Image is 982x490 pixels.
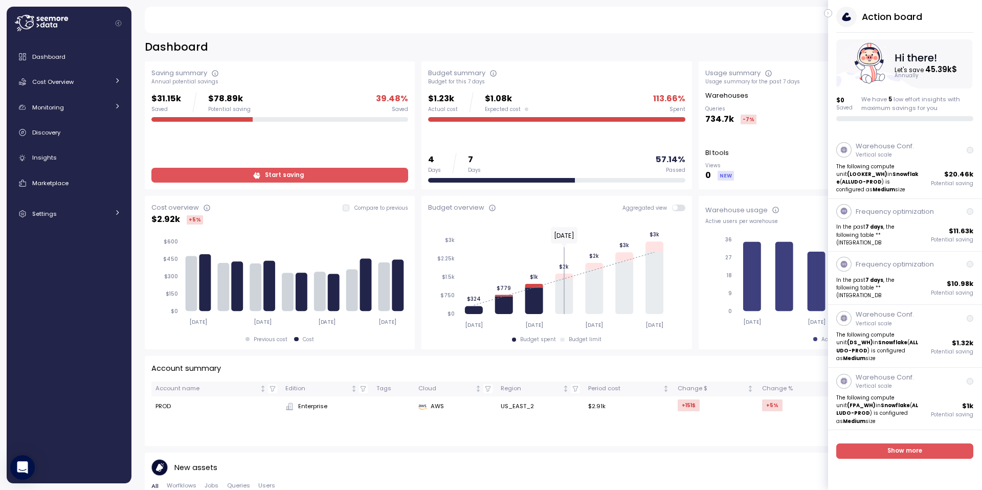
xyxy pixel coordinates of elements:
tspan: 27 [725,254,732,261]
a: Warehouse Conf.Vertical scaleThe following compute unit(DS_WH)inSnowflake(ALLUDO-PROD) is configu... [828,305,982,368]
a: Show more [837,443,974,458]
strong: Medium [843,355,866,362]
tspan: $2.25k [437,255,455,262]
p: Potential saving [931,411,974,418]
span: Start saving [265,168,304,182]
div: Cost [303,336,314,343]
p: Vertical scale [856,151,914,159]
p: 4 [428,153,441,167]
tspan: 18 [726,272,732,279]
p: Views [705,162,734,169]
p: $ 2.92k [151,213,180,227]
h2: Dashboard [145,40,208,55]
p: $ 1k [963,401,974,411]
div: Budget for this 7 days [428,78,685,85]
tspan: $3k [650,231,659,238]
tspan: 0 [728,308,732,315]
div: Account name [155,384,258,393]
p: 0 [705,169,711,183]
div: Not sorted [562,385,569,392]
p: 734.7k [705,113,734,126]
text: Let's save [896,64,958,75]
tspan: $2k [560,263,569,270]
p: Vertical scale [856,383,914,390]
tspan: [DATE] [586,322,604,328]
span: 5 [888,95,892,103]
div: Usage summary [705,68,761,78]
div: +151 $ [678,399,700,411]
div: Not sorted [475,385,482,392]
a: Start saving [151,168,408,183]
p: Potential saving [931,180,974,187]
div: Usage summary for the past 7 days [705,78,962,85]
div: Days [468,167,481,174]
div: Previous cost [254,336,287,343]
div: Region [501,384,561,393]
p: New assets [174,462,217,474]
tspan: $600 [164,238,178,245]
div: Not sorted [350,385,358,392]
strong: Snowflake [879,339,908,346]
div: -7 % [741,115,756,124]
p: $1.23k [428,92,458,106]
p: Vertical scale [856,320,914,327]
th: CloudNot sorted [414,382,497,396]
div: Active users per warehouse [705,218,962,225]
p: $ 10.98k [947,279,974,289]
p: $1.08k [485,92,528,106]
p: Frequency optimization [856,259,934,270]
strong: ALLUDO-PROD [837,402,919,416]
p: Potential saving [931,348,974,355]
tspan: [DATE] [189,319,207,325]
p: Frequency optimization [856,207,934,217]
div: Warehouse usage [705,205,768,215]
div: Passed [666,167,685,174]
tspan: $2k [589,253,599,259]
tspan: [DATE] [743,319,761,325]
div: Actual cost [428,106,458,113]
p: Account summary [151,363,221,374]
div: Tags [376,384,410,393]
p: Warehouse Conf. [856,372,914,383]
tspan: [DATE] [465,322,483,328]
span: Show more [888,444,923,458]
a: Frequency optimizationIn the past7 days, the following table **(INTEGRATION_DB$11.63kPotential sa... [828,199,982,252]
span: Discovery [32,128,60,137]
strong: Medium [843,418,866,425]
div: Saving summary [151,68,207,78]
a: Warehouse Conf.Vertical scaleThe following compute unit(FPA_WH)inSnowflake(ALLUDO-PROD) is config... [828,368,982,431]
div: Budget limit [569,336,601,343]
p: 113.66 % [653,92,685,106]
span: Worfklows [167,483,196,488]
tspan: [DATE] [379,319,397,325]
div: We have low effort insights with maximum savings for you [861,95,974,112]
span: Expected cost [485,106,521,113]
tspan: $1k [530,274,538,280]
tspan: $450 [163,256,178,262]
strong: 7 days [866,224,884,230]
tspan: $750 [440,292,455,299]
a: Dashboard [11,47,127,67]
tspan: $324 [467,296,481,302]
p: In the past , the following table **(INTEGRATION_DB [837,276,919,299]
div: Open Intercom Messenger [10,455,35,480]
strong: (DS_WH) [847,339,874,346]
tspan: $0 [171,308,178,315]
a: Cost Overview [11,72,127,92]
tspan: $300 [164,273,178,280]
strong: Snowflake [881,402,910,409]
div: Saved [392,106,408,113]
text: [DATE] [554,231,574,240]
th: EditionNot sorted [281,382,372,396]
div: Budget summary [428,68,485,78]
div: Change % [762,384,832,393]
strong: ALLUDO-PROD [842,179,882,185]
a: Discovery [11,122,127,143]
th: Change $Not sorted [674,382,758,396]
strong: ALLUDO-PROD [837,339,919,353]
span: Enterprise [298,402,327,411]
a: Frequency optimizationIn the past7 days, the following table **(INTEGRATION_DB$10.98kPotential sa... [828,252,982,304]
div: Budget spent [520,336,556,343]
p: Warehouse Conf. [856,309,914,320]
p: $ 20.46k [945,169,974,180]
